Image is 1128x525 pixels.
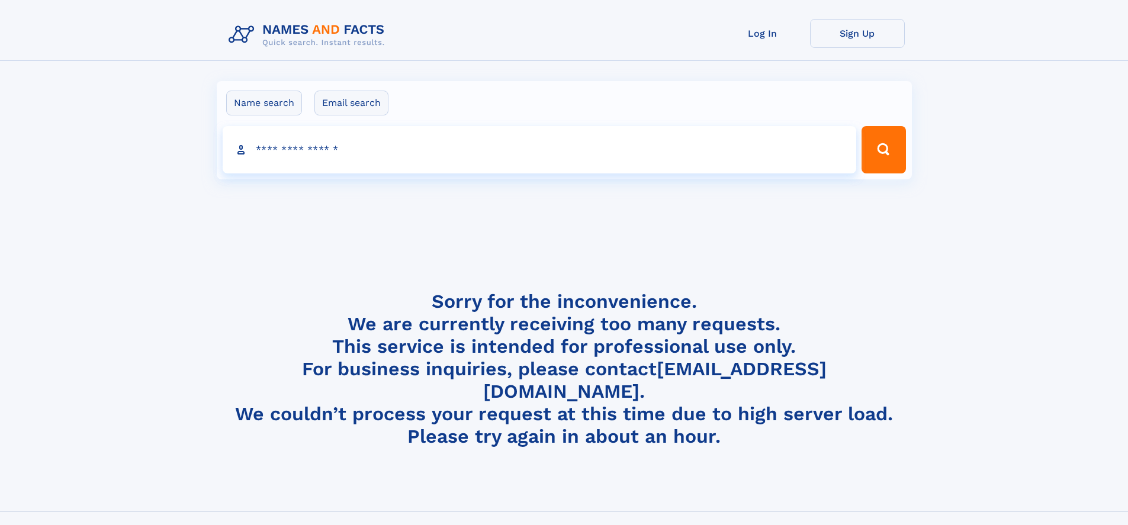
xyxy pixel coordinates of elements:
[483,357,827,402] a: [EMAIL_ADDRESS][DOMAIN_NAME]
[314,91,388,115] label: Email search
[224,290,905,448] h4: Sorry for the inconvenience. We are currently receiving too many requests. This service is intend...
[226,91,302,115] label: Name search
[810,19,905,48] a: Sign Up
[715,19,810,48] a: Log In
[224,19,394,51] img: Logo Names and Facts
[862,126,905,173] button: Search Button
[223,126,857,173] input: search input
